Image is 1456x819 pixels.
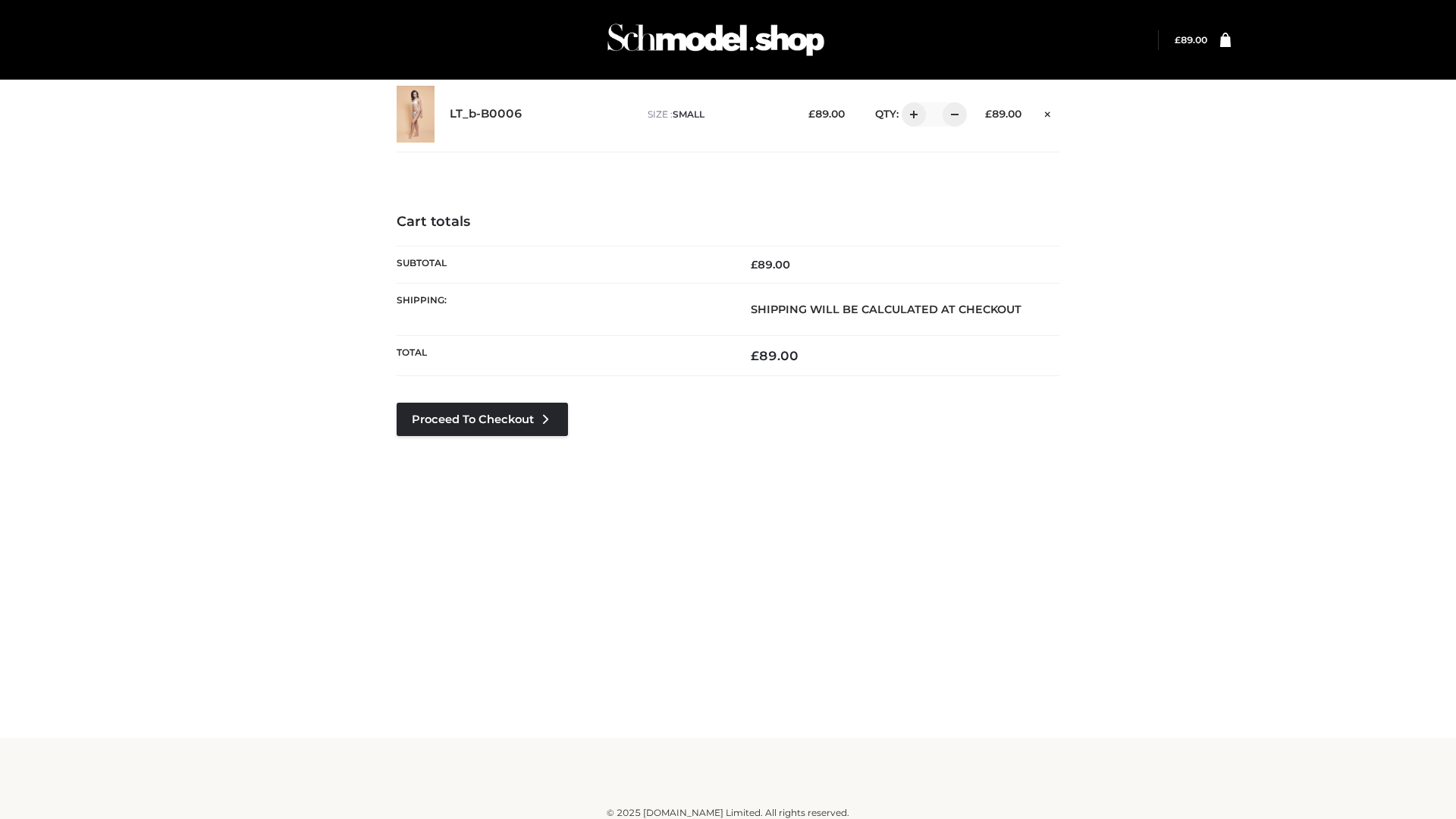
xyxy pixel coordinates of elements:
[860,102,962,127] div: QTY:
[397,246,728,283] th: Subtotal
[397,214,1059,231] h4: Cart totals
[648,108,785,121] p: size :
[1175,34,1181,45] span: £
[450,107,522,121] a: LT_b-B0006
[673,108,704,120] span: SMALL
[751,303,1021,316] strong: Shipping will be calculated at checkout
[1175,34,1207,45] a: £89.00
[602,10,830,70] img: Schmodel Admin 964
[985,108,1021,120] bdi: 89.00
[808,108,815,120] span: £
[1175,34,1207,45] bdi: 89.00
[1037,102,1059,122] a: Remove this item
[751,348,799,363] bdi: 89.00
[808,108,845,120] bdi: 89.00
[397,336,728,376] th: Total
[751,258,790,271] bdi: 89.00
[985,108,992,120] span: £
[751,348,759,363] span: £
[751,258,758,271] span: £
[397,403,568,436] a: Proceed to Checkout
[397,283,728,335] th: Shipping:
[397,86,435,143] img: LT_b-B0006 - SMALL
